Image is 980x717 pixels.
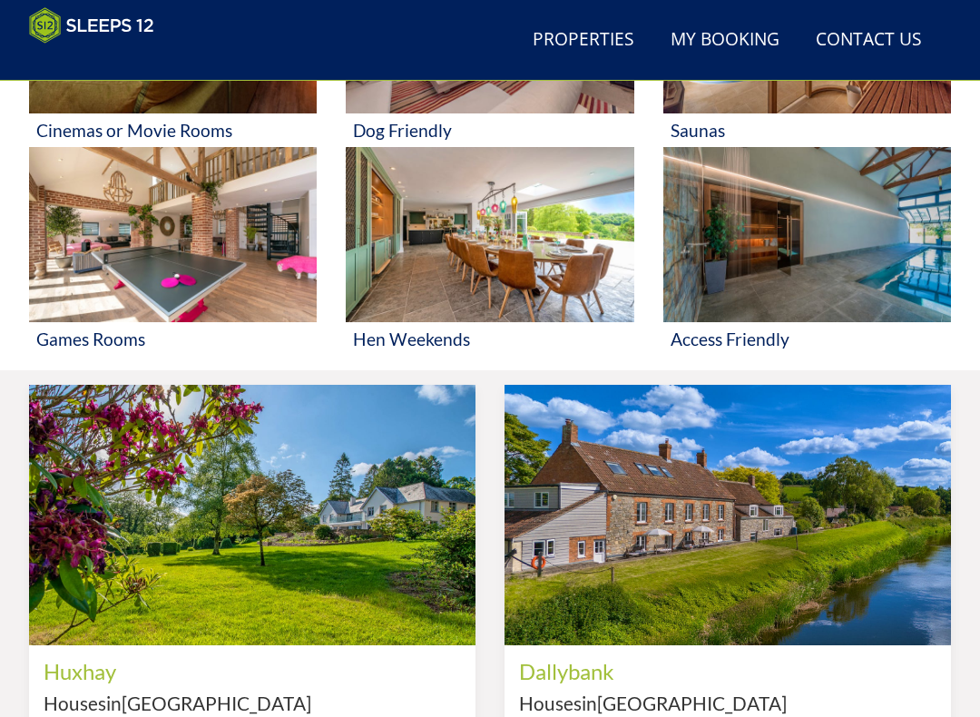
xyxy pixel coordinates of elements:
a: 'Hen Weekends' - Large Group Accommodation Holiday Ideas Hen Weekends [346,147,633,356]
img: Sleeps 12 [29,7,154,44]
a: [GEOGRAPHIC_DATA] [122,692,311,714]
h4: in [44,693,461,714]
a: Dallybank [519,658,614,684]
a: Huxhay [44,658,116,684]
a: 'Access Friendly' - Large Group Accommodation Holiday Ideas Access Friendly [663,147,951,356]
img: 'Hen Weekends' - Large Group Accommodation Holiday Ideas [346,147,633,322]
a: 'Games Rooms' - Large Group Accommodation Holiday Ideas Games Rooms [29,147,317,356]
a: Properties [525,20,642,61]
iframe: Customer reviews powered by Trustpilot [20,54,211,70]
a: My Booking [663,20,787,61]
a: Houses [44,692,106,714]
img: duxhams-somerset-holiday-accomodation-sleeps-12.original.jpg [29,385,475,645]
a: Contact Us [808,20,929,61]
h4: in [519,693,936,714]
img: 'Access Friendly' - Large Group Accommodation Holiday Ideas [663,147,951,322]
img: riverside-somerset-holiday-accommodation-home-sleeps-8.original.jpg [505,385,951,645]
h3: Dog Friendly [353,121,626,140]
a: Houses [519,692,582,714]
h3: Cinemas or Movie Rooms [36,121,309,140]
h3: Access Friendly [671,329,944,349]
h3: Games Rooms [36,329,309,349]
h3: Hen Weekends [353,329,626,349]
a: [GEOGRAPHIC_DATA] [597,692,787,714]
img: 'Games Rooms' - Large Group Accommodation Holiday Ideas [29,147,317,322]
h3: Saunas [671,121,944,140]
